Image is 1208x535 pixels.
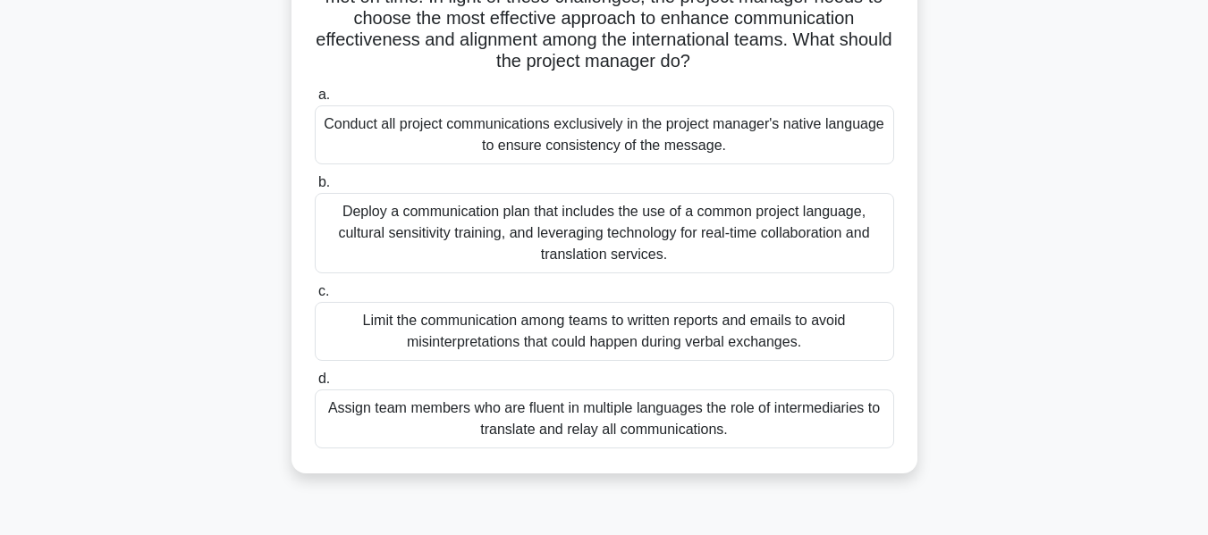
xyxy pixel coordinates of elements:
[315,105,894,164] div: Conduct all project communications exclusively in the project manager's native language to ensure...
[315,193,894,273] div: Deploy a communication plan that includes the use of a common project language, cultural sensitiv...
[315,389,894,448] div: Assign team members who are fluent in multiple languages the role of intermediaries to translate ...
[318,87,330,102] span: a.
[315,302,894,361] div: Limit the communication among teams to written reports and emails to avoid misinterpretations tha...
[318,371,330,386] span: d.
[318,174,330,189] span: b.
[318,283,329,298] span: c.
